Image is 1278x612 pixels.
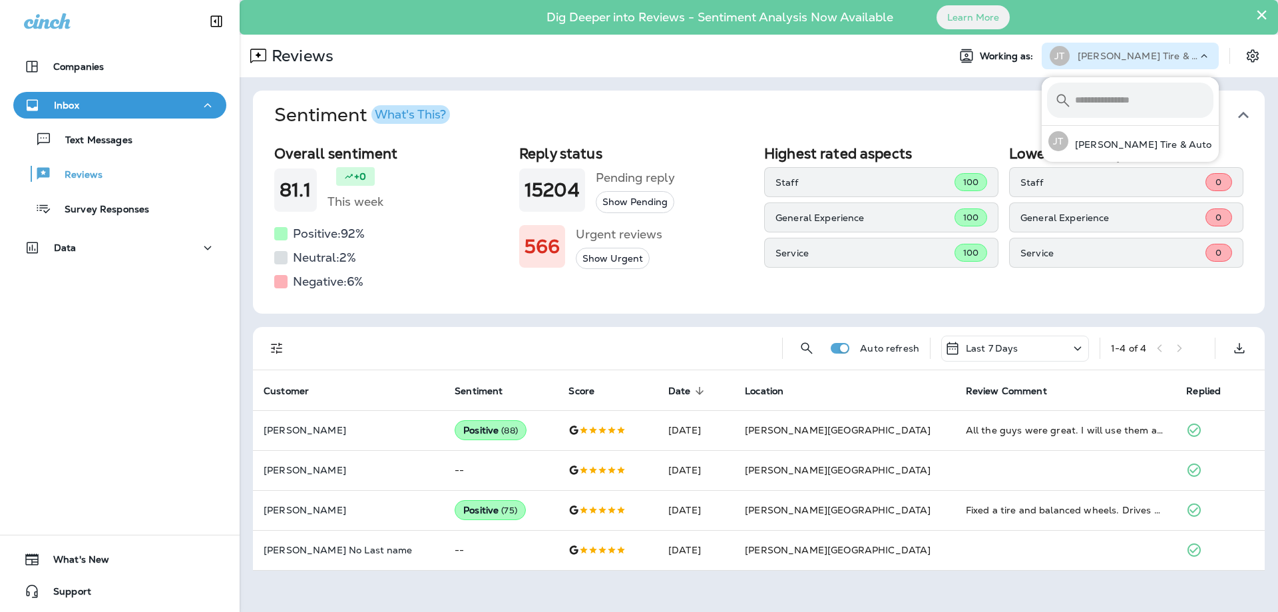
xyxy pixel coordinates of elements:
[745,385,801,397] span: Location
[1186,386,1221,397] span: Replied
[455,500,526,520] div: Positive
[745,464,931,476] span: [PERSON_NAME][GEOGRAPHIC_DATA]
[264,91,1275,140] button: SentimentWhat's This?
[1020,177,1205,188] p: Staff
[1009,145,1243,162] h2: Lowest rated aspects
[13,160,226,188] button: Reviews
[266,46,333,66] p: Reviews
[455,385,520,397] span: Sentiment
[501,425,518,436] span: ( 88 )
[966,385,1064,397] span: Review Comment
[1241,44,1265,68] button: Settings
[264,505,433,515] p: [PERSON_NAME]
[658,450,734,490] td: [DATE]
[444,450,558,490] td: --
[576,224,662,245] h5: Urgent reviews
[525,179,580,201] h1: 15204
[745,504,931,516] span: [PERSON_NAME][GEOGRAPHIC_DATA]
[371,105,450,124] button: What's This?
[51,204,149,216] p: Survey Responses
[937,5,1010,29] button: Learn More
[1186,385,1238,397] span: Replied
[745,424,931,436] span: [PERSON_NAME][GEOGRAPHIC_DATA]
[375,109,446,121] div: What's This?
[764,145,998,162] h2: Highest rated aspects
[264,545,433,555] p: [PERSON_NAME] No Last name
[1020,212,1205,223] p: General Experience
[40,586,91,602] span: Support
[274,145,509,162] h2: Overall sentiment
[501,505,517,516] span: ( 75 )
[576,248,650,270] button: Show Urgent
[1255,4,1268,25] button: Close
[54,100,79,111] p: Inbox
[860,343,919,354] p: Auto refresh
[1215,212,1221,223] span: 0
[13,125,226,153] button: Text Messages
[280,179,312,201] h1: 81.1
[293,223,365,244] h5: Positive: 92 %
[455,386,503,397] span: Sentiment
[13,234,226,261] button: Data
[966,503,1166,517] div: Fixed a tire and balanced wheels. Drives perfect now! in and out in a reasonable time
[775,177,955,188] p: Staff
[525,236,560,258] h1: 566
[745,386,783,397] span: Location
[455,420,527,440] div: Positive
[963,176,978,188] span: 100
[966,386,1047,397] span: Review Comment
[596,191,674,213] button: Show Pending
[1078,51,1197,61] p: [PERSON_NAME] Tire & Auto
[1215,176,1221,188] span: 0
[1215,247,1221,258] span: 0
[54,242,77,253] p: Data
[596,167,675,188] h5: Pending reply
[264,335,290,362] button: Filters
[264,465,433,475] p: [PERSON_NAME]
[1020,248,1205,258] p: Service
[980,51,1036,62] span: Working as:
[963,212,978,223] span: 100
[274,104,450,127] h1: Sentiment
[568,386,594,397] span: Score
[13,578,226,605] button: Support
[253,140,1265,314] div: SentimentWhat's This?
[13,92,226,119] button: Inbox
[966,424,1166,437] div: All the guys were great. I will use them again and again
[658,530,734,570] td: [DATE]
[1050,46,1070,66] div: JT
[40,554,109,570] span: What's New
[51,169,103,182] p: Reviews
[658,490,734,530] td: [DATE]
[658,410,734,450] td: [DATE]
[264,425,433,436] p: [PERSON_NAME]
[293,271,363,292] h5: Negative: 6 %
[793,335,820,362] button: Search Reviews
[293,247,356,268] h5: Neutral: 2 %
[13,194,226,222] button: Survey Responses
[327,191,383,212] h5: This week
[1042,126,1219,156] button: JT[PERSON_NAME] Tire & Auto
[1226,335,1253,362] button: Export as CSV
[963,247,978,258] span: 100
[1068,139,1212,150] p: [PERSON_NAME] Tire & Auto
[1048,131,1068,151] div: JT
[568,385,612,397] span: Score
[775,248,955,258] p: Service
[1111,343,1146,354] div: 1 - 4 of 4
[519,145,753,162] h2: Reply status
[668,385,708,397] span: Date
[745,544,931,556] span: [PERSON_NAME][GEOGRAPHIC_DATA]
[444,530,558,570] td: --
[264,386,309,397] span: Customer
[13,546,226,573] button: What's New
[13,53,226,80] button: Companies
[264,385,326,397] span: Customer
[198,8,235,35] button: Collapse Sidebar
[53,61,104,72] p: Companies
[668,386,691,397] span: Date
[775,212,955,223] p: General Experience
[52,135,132,147] p: Text Messages
[966,343,1018,354] p: Last 7 Days
[508,15,932,19] p: Dig Deeper into Reviews - Sentiment Analysis Now Available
